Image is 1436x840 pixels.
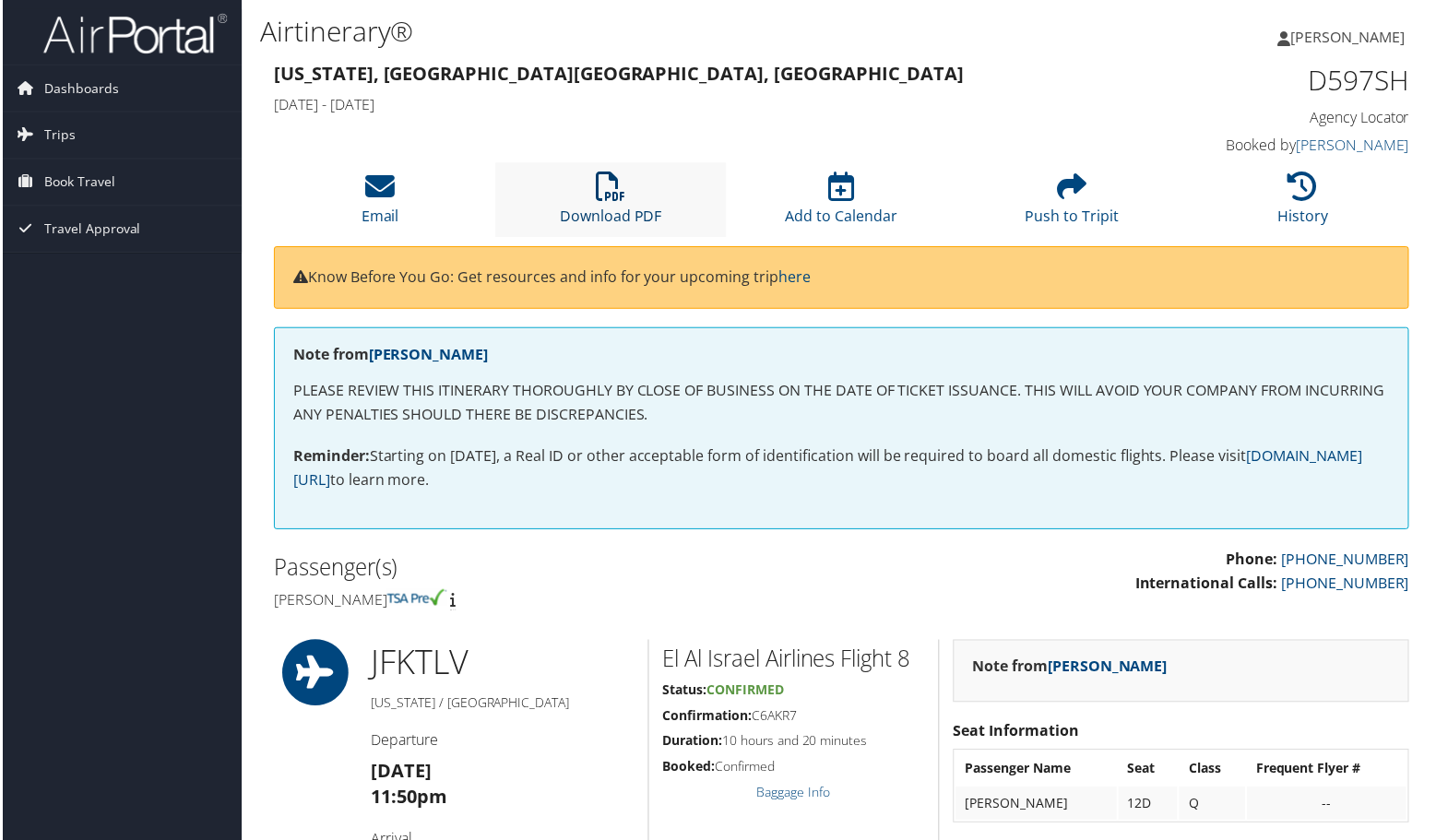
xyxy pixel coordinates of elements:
th: Seat [1120,754,1180,787]
strong: [US_STATE], [GEOGRAPHIC_DATA] [GEOGRAPHIC_DATA], [GEOGRAPHIC_DATA] [272,61,965,86]
h1: Airtinerary® [258,12,1036,51]
h4: Departure [369,732,633,752]
strong: Note from [973,658,1169,679]
p: Starting on [DATE], a Real ID or other acceptable form of identification will be required to boar... [291,446,1392,493]
a: [PERSON_NAME] [1049,658,1169,679]
img: airportal-logo.png [41,12,225,55]
a: Push to Tripit [1027,183,1121,227]
strong: Duration: [662,734,722,751]
h4: [DATE] - [DATE] [272,94,1120,114]
span: Confirmed [706,683,784,701]
h4: Booked by [1147,136,1411,156]
p: PLEASE REVIEW THIS ITINERARY THOROUGHLY BY CLOSE OF BUSINESS ON THE DATE OF TICKET ISSUANCE. THIS... [291,381,1392,428]
strong: Note from [291,345,487,365]
a: Email [360,183,398,227]
strong: 11:50pm [369,787,445,811]
strong: Seat Information [954,723,1080,743]
span: Travel Approval [42,207,138,253]
img: tsa-precheck.png [386,591,445,608]
span: [PERSON_NAME] [1292,27,1406,47]
td: Q [1181,789,1246,822]
strong: International Calls: [1136,574,1279,595]
th: Frequent Flyer # [1249,754,1408,787]
a: Baggage Info [756,786,830,803]
h4: [PERSON_NAME] [272,591,828,611]
a: [PHONE_NUMBER] [1283,574,1411,595]
strong: Confirmation: [662,709,752,727]
span: Dashboards [42,65,116,112]
strong: Status: [662,683,706,701]
a: Add to Calendar [786,183,898,227]
a: here [778,267,811,288]
a: [PHONE_NUMBER] [1283,550,1411,571]
span: Trips [42,112,73,159]
h5: Confirmed [662,760,925,778]
h5: [US_STATE] / [GEOGRAPHIC_DATA] [369,696,633,715]
strong: Phone: [1228,550,1279,571]
span: Book Travel [42,160,113,206]
h5: 10 hours and 20 minutes [662,734,925,752]
h2: Passenger(s) [272,553,828,585]
a: Download PDF [559,183,661,227]
strong: [DATE] [369,761,430,786]
a: [DOMAIN_NAME][URL] [291,447,1364,491]
strong: Reminder: [291,447,368,467]
p: Know Before You Go: Get resources and info for your upcoming trip [291,266,1392,290]
div: -- [1258,798,1399,814]
h1: JFK TLV [369,642,633,688]
h4: Agency Locator [1147,107,1411,127]
td: [PERSON_NAME] [956,789,1118,822]
a: [PERSON_NAME] [1279,9,1425,65]
th: Class [1181,754,1246,787]
a: [PERSON_NAME] [1298,136,1411,156]
td: 12D [1120,789,1180,822]
strong: Booked: [662,760,715,777]
h5: C6AKR7 [662,709,925,728]
h1: D597SH [1147,61,1411,100]
a: [PERSON_NAME] [367,345,487,365]
a: History [1279,183,1330,227]
th: Passenger Name [956,754,1118,787]
h2: El Al Israel Airlines Flight 8 [662,645,925,677]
